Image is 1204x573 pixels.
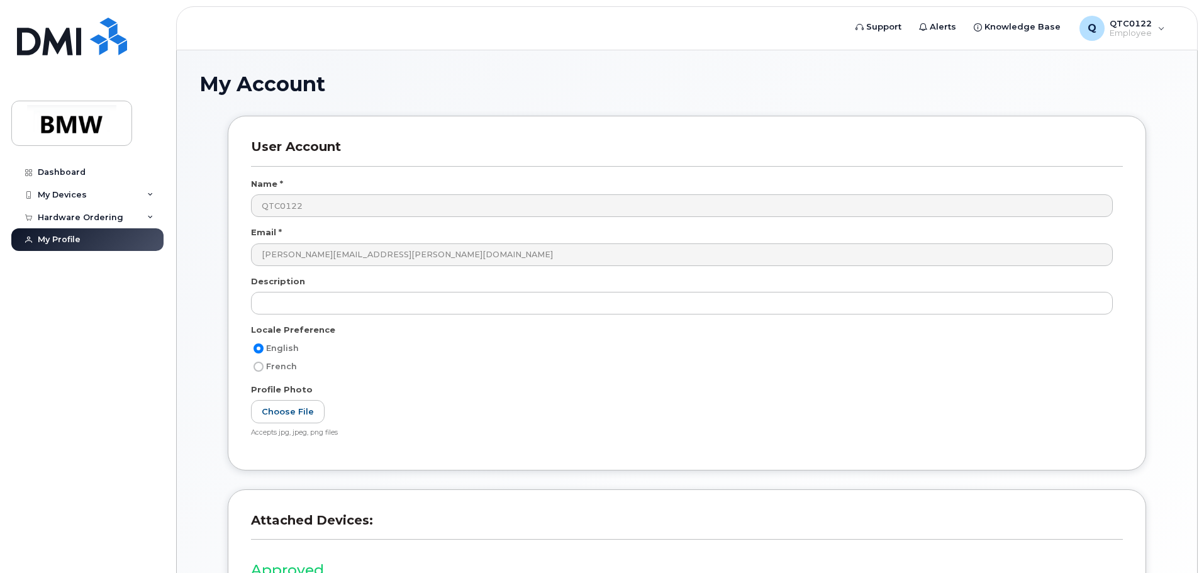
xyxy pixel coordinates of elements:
label: Locale Preference [251,324,335,336]
label: Email * [251,226,282,238]
span: English [266,343,299,353]
label: Choose File [251,400,325,423]
input: French [254,362,264,372]
label: Profile Photo [251,384,313,396]
div: Accepts jpg, jpeg, png files [251,428,1113,438]
h3: User Account [251,139,1123,166]
h1: My Account [199,73,1174,95]
label: Name * [251,178,283,190]
input: English [254,343,264,353]
label: Description [251,275,305,287]
span: French [266,362,297,371]
h3: Attached Devices: [251,513,1123,540]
